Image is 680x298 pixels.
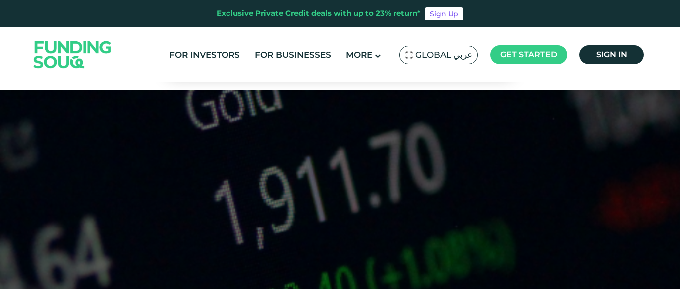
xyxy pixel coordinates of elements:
img: Logo [24,29,121,80]
span: Sign in [596,50,627,59]
a: For Businesses [252,47,334,63]
img: SA Flag [405,51,414,59]
a: Sign in [579,45,644,64]
span: Global عربي [415,49,472,61]
a: Sign Up [425,7,463,20]
span: Get started [500,50,557,59]
div: Exclusive Private Credit deals with up to 23% return* [217,8,421,19]
span: More [346,50,372,60]
a: For Investors [167,47,242,63]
